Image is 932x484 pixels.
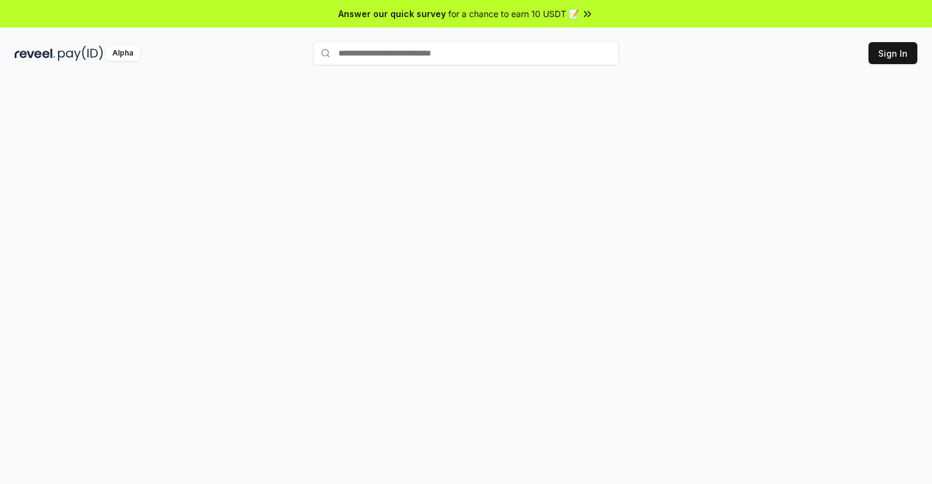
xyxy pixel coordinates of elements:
[106,46,140,61] div: Alpha
[448,7,579,20] span: for a chance to earn 10 USDT 📝
[868,42,917,64] button: Sign In
[15,46,56,61] img: reveel_dark
[338,7,446,20] span: Answer our quick survey
[58,46,103,61] img: pay_id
